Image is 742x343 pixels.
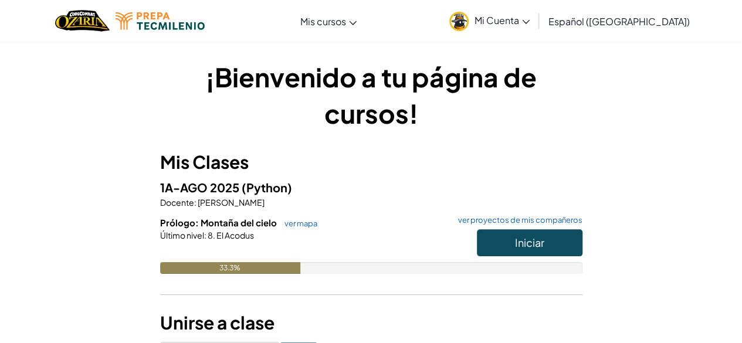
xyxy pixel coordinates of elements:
img: avatar [449,12,469,31]
h1: ¡Bienvenido a tu página de cursos! [160,59,582,131]
span: Mi Cuenta [475,14,530,26]
span: (Python) [242,180,292,195]
h3: Unirse a clase [160,310,582,336]
a: Mi Cuenta [443,2,536,39]
button: Iniciar [477,229,582,256]
a: Español ([GEOGRAPHIC_DATA]) [543,5,696,37]
img: Home [55,9,110,33]
span: Iniciar [515,236,544,249]
span: El Acodus [215,230,254,240]
h3: Mis Clases [160,149,582,175]
div: 33.3% [160,262,301,274]
span: 8. [206,230,215,240]
a: ver mapa [279,219,317,228]
a: Ozaria by CodeCombat logo [55,9,110,33]
img: Tecmilenio logo [116,12,205,30]
span: : [204,230,206,240]
span: 1A-AGO 2025 [160,180,242,195]
span: Mis cursos [300,15,346,28]
span: Docente [160,197,194,208]
span: Español ([GEOGRAPHIC_DATA]) [548,15,690,28]
span: [PERSON_NAME] [196,197,265,208]
a: ver proyectos de mis compañeros [452,216,582,224]
span: Prólogo: Montaña del cielo [160,217,279,228]
a: Mis cursos [294,5,362,37]
span: : [194,197,196,208]
span: Último nivel [160,230,204,240]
